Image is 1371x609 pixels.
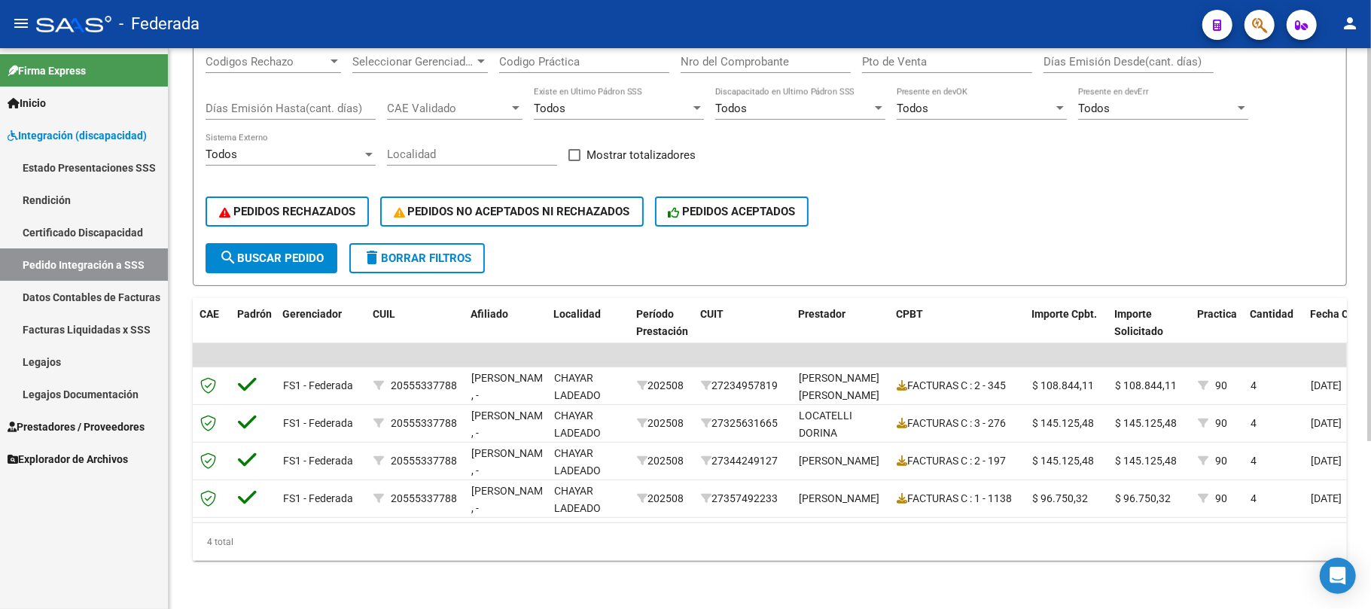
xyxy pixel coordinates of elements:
mat-icon: delete [363,248,381,266]
span: Buscar Pedido [219,251,324,265]
span: Codigos Rechazo [206,55,328,69]
datatable-header-cell: CUIT [694,298,792,364]
button: Borrar Filtros [349,243,485,273]
span: $ 145.125,48 [1115,417,1177,429]
span: 90 [1215,417,1227,429]
span: PEDIDOS NO ACEPTADOS NI RECHAZADOS [394,205,630,218]
span: $ 108.844,11 [1032,379,1094,391]
mat-icon: person [1341,14,1359,32]
span: PEDIDOS ACEPTADOS [669,205,796,218]
span: Todos [1078,102,1110,115]
span: Período Prestación [636,308,688,337]
span: 4 [1251,492,1257,504]
datatable-header-cell: Afiliado [465,298,547,364]
span: Fecha Cpbt [1310,308,1364,320]
span: Prestadores / Proveedores [8,419,145,435]
span: 4 [1251,417,1257,429]
span: Practica [1197,308,1237,320]
span: Todos [206,148,237,161]
div: FACTURAS C : 3 - 276 [897,415,1020,432]
span: Todos [715,102,747,115]
span: Mostrar totalizadores [586,146,696,164]
span: $ 96.750,32 [1032,492,1088,504]
span: - Federada [119,8,200,41]
span: Prestador [798,308,845,320]
span: [DATE] [1311,417,1342,429]
span: [DATE] [1311,379,1342,391]
span: Todos [534,102,565,115]
span: FS1 - Federada [283,455,353,467]
datatable-header-cell: Practica [1191,298,1244,364]
span: Todos [897,102,928,115]
div: 202508 [637,452,689,470]
div: 27357492233 [701,490,787,507]
span: Importe Cpbt. [1031,308,1097,320]
datatable-header-cell: CPBT [890,298,1025,364]
span: CHAYAR LADEADO [554,372,601,401]
span: $ 145.125,48 [1115,455,1177,467]
div: FACTURAS C : 2 - 197 [897,452,1020,470]
span: 90 [1215,379,1227,391]
span: FS1 - Federada [283,379,353,391]
datatable-header-cell: Importe Solicitado [1108,298,1191,364]
span: CUIT [700,308,724,320]
span: CAE [200,308,219,320]
span: PEDIDOS RECHAZADOS [219,205,355,218]
div: 20555337788 [391,452,457,470]
span: Integración (discapacidad) [8,127,147,144]
div: 20555337788 [391,415,457,432]
span: [PERSON_NAME] , - [471,410,552,439]
datatable-header-cell: Gerenciador [276,298,367,364]
mat-icon: search [219,248,237,266]
div: LOCATELLI DORINA [799,407,885,442]
datatable-header-cell: Localidad [547,298,630,364]
span: $ 108.844,11 [1115,379,1177,391]
span: [DATE] [1311,492,1342,504]
div: 202508 [637,377,689,394]
span: Cantidad [1250,308,1293,320]
span: CPBT [896,308,923,320]
span: Seleccionar Gerenciador [352,55,474,69]
span: Firma Express [8,62,86,79]
datatable-header-cell: CUIL [367,298,465,364]
span: Importe Solicitado [1114,308,1163,337]
span: FS1 - Federada [283,492,353,504]
button: PEDIDOS RECHAZADOS [206,196,369,227]
span: Padrón [237,308,272,320]
span: 90 [1215,455,1227,467]
span: CHAYAR LADEADO [554,485,601,514]
div: [PERSON_NAME] [PERSON_NAME] [799,370,885,404]
div: 27234957819 [701,377,787,394]
span: CAE Validado [387,102,509,115]
span: 4 [1251,455,1257,467]
div: [PERSON_NAME] [799,490,879,507]
datatable-header-cell: CAE [193,298,231,364]
span: Borrar Filtros [363,251,471,265]
span: [PERSON_NAME] , - [471,372,552,401]
div: 4 total [193,523,1347,561]
datatable-header-cell: Padrón [231,298,276,364]
button: PEDIDOS ACEPTADOS [655,196,809,227]
span: FS1 - Federada [283,417,353,429]
datatable-header-cell: Importe Cpbt. [1025,298,1108,364]
span: Explorador de Archivos [8,451,128,467]
div: 27344249127 [701,452,787,470]
datatable-header-cell: Cantidad [1244,298,1304,364]
div: 20555337788 [391,490,457,507]
div: Open Intercom Messenger [1320,558,1356,594]
div: 202508 [637,415,689,432]
mat-icon: menu [12,14,30,32]
span: CUIL [373,308,395,320]
span: [PERSON_NAME] , - [471,447,552,477]
span: 90 [1215,492,1227,504]
div: 202508 [637,490,689,507]
span: $ 145.125,48 [1032,417,1094,429]
div: [PERSON_NAME] [799,452,879,470]
span: 4 [1251,379,1257,391]
div: 20555337788 [391,377,457,394]
span: Localidad [553,308,601,320]
datatable-header-cell: Prestador [792,298,890,364]
span: CHAYAR LADEADO [554,447,601,477]
button: PEDIDOS NO ACEPTADOS NI RECHAZADOS [380,196,644,227]
span: CHAYAR LADEADO [554,410,601,439]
